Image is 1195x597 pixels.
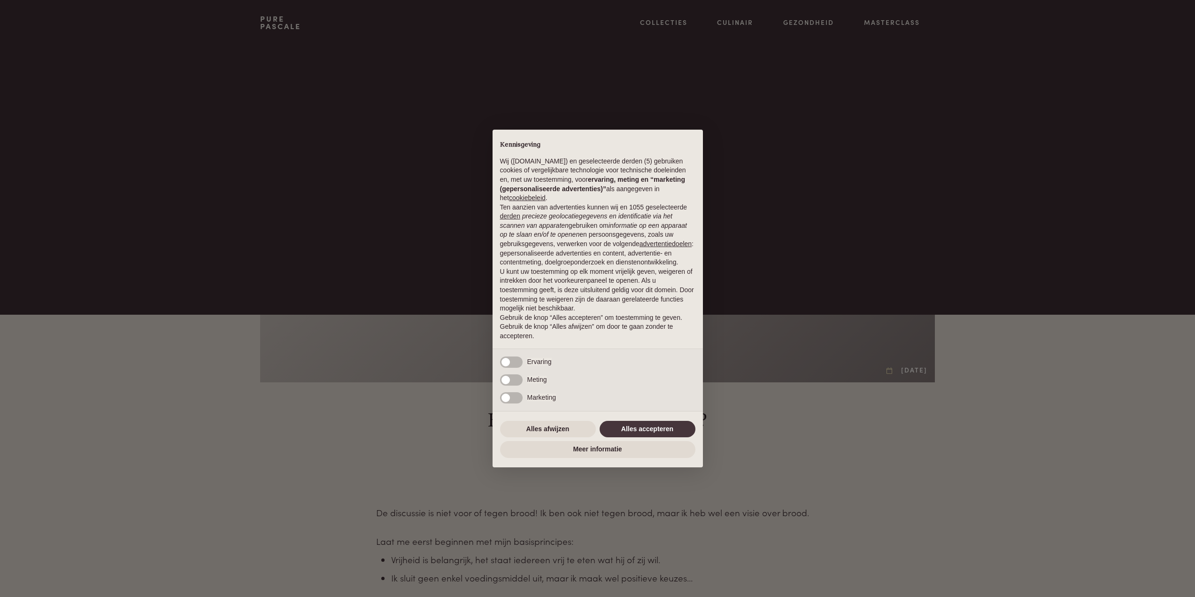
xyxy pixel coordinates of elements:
[500,203,695,267] p: Ten aanzien van advertenties kunnen wij en 1055 geselecteerde gebruiken om en persoonsgegevens, z...
[500,421,596,438] button: Alles afwijzen
[500,157,695,203] p: Wij ([DOMAIN_NAME]) en geselecteerde derden (5) gebruiken cookies of vergelijkbare technologie vo...
[527,376,547,383] span: Meting
[600,421,695,438] button: Alles accepteren
[500,267,695,313] p: U kunt uw toestemming op elk moment vrijelijk geven, weigeren of intrekken door het voorkeurenpan...
[500,313,695,341] p: Gebruik de knop “Alles accepteren” om toestemming te geven. Gebruik de knop “Alles afwijzen” om d...
[527,394,556,401] span: Marketing
[500,212,672,229] em: precieze geolocatiegegevens en identificatie via het scannen van apparaten
[500,222,687,239] em: informatie op een apparaat op te slaan en/of te openen
[500,441,695,458] button: Meer informatie
[500,212,521,221] button: derden
[527,358,552,365] span: Ervaring
[640,240,692,249] button: advertentiedoelen
[500,141,695,149] h2: Kennisgeving
[500,176,685,193] strong: ervaring, meting en “marketing (gepersonaliseerde advertenties)”
[509,194,546,202] a: cookiebeleid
